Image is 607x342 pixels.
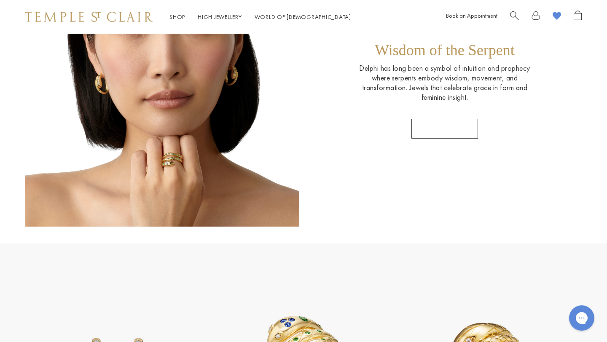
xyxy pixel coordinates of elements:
[169,13,185,21] a: ShopShop
[375,41,515,63] p: Wisdom of the Serpent
[255,13,351,21] a: World of [DEMOGRAPHIC_DATA]World of [DEMOGRAPHIC_DATA]
[510,11,519,24] a: Search
[553,11,561,24] a: View Wishlist
[411,119,478,139] a: SHOP DELPHI
[565,302,599,334] iframe: Gorgias live chat messenger
[350,63,540,102] p: Delphi has long been a symbol of intuition and prophecy where serpents embody wisdom, movement, a...
[574,11,582,24] a: Open Shopping Bag
[446,12,497,19] a: Book an Appointment
[198,13,242,21] a: High JewelleryHigh Jewellery
[169,12,351,22] nav: Main navigation
[25,12,153,22] img: Temple St. Clair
